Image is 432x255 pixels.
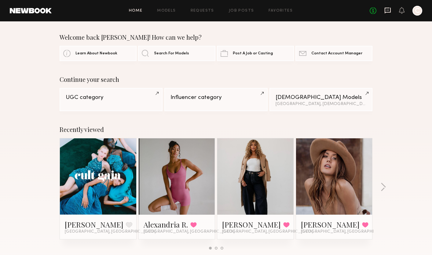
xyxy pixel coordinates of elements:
[269,9,293,13] a: Favorites
[301,220,360,229] a: [PERSON_NAME]
[269,88,372,111] a: [DEMOGRAPHIC_DATA] Models[GEOGRAPHIC_DATA], [DEMOGRAPHIC_DATA] / [DEMOGRAPHIC_DATA]
[412,6,422,16] a: C
[157,9,176,13] a: Models
[311,52,362,56] span: Contact Account Manager
[301,229,392,234] span: [GEOGRAPHIC_DATA], [GEOGRAPHIC_DATA]
[144,229,235,234] span: [GEOGRAPHIC_DATA], [GEOGRAPHIC_DATA]
[164,88,267,111] a: Influencer category
[222,220,281,229] a: [PERSON_NAME]
[276,102,366,106] div: [GEOGRAPHIC_DATA], [DEMOGRAPHIC_DATA] / [DEMOGRAPHIC_DATA]
[60,126,372,133] div: Recently viewed
[65,220,123,229] a: [PERSON_NAME]
[191,9,214,13] a: Requests
[233,52,273,56] span: Post A Job or Casting
[60,34,372,41] div: Welcome back [PERSON_NAME]! How can we help?
[66,95,156,100] div: UGC category
[222,229,313,234] span: [GEOGRAPHIC_DATA], [GEOGRAPHIC_DATA]
[276,95,366,100] div: [DEMOGRAPHIC_DATA] Models
[65,229,156,234] span: [GEOGRAPHIC_DATA], [GEOGRAPHIC_DATA]
[144,220,188,229] a: Alexandria R.
[229,9,254,13] a: Job Posts
[60,88,163,111] a: UGC category
[217,46,294,61] a: Post A Job or Casting
[60,46,137,61] a: Learn About Newbook
[154,52,189,56] span: Search For Models
[75,52,117,56] span: Learn About Newbook
[138,46,215,61] a: Search For Models
[129,9,143,13] a: Home
[170,95,261,100] div: Influencer category
[295,46,372,61] a: Contact Account Manager
[60,76,372,83] div: Continue your search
